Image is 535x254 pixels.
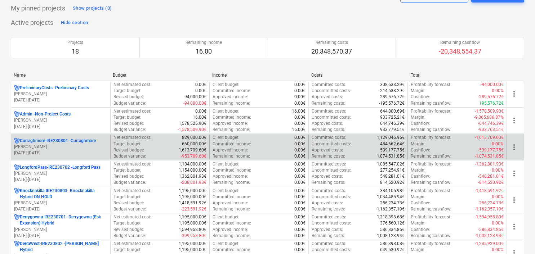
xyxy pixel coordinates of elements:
p: Margin : [411,167,425,173]
p: Revised budget : [113,173,144,180]
p: Target budget : [113,220,142,226]
p: Approved costs : [312,147,343,153]
p: [PERSON_NAME] [14,227,107,233]
p: Client budget : [213,241,240,247]
p: -223,591.92€ [181,206,206,212]
button: Show projects (0) [71,3,113,14]
div: PreliminaryCosts -Preliminary Costs[PERSON_NAME][DATE]-[DATE] [14,85,107,103]
p: -94,000.00€ [481,82,504,88]
p: Committed costs : [312,161,346,167]
p: Remaining costs [311,40,352,46]
p: 644,800.69€ [380,108,405,114]
p: Target budget : [113,114,142,121]
p: Net estimated cost : [113,135,151,141]
p: -1,613,709.60€ [475,135,504,141]
p: 0.00% [492,88,504,94]
p: 0.00€ [294,241,306,247]
p: 0.00€ [294,153,306,159]
p: 256,234.73€ [380,200,405,206]
button: Hide section [59,17,90,28]
p: -20,348,554.37 [439,47,481,56]
p: 0.00€ [294,121,306,127]
p: 829,000.00€ [182,135,206,141]
p: LongfordPass-IRE230702 - Longford Pass [20,164,101,171]
p: Cashflow : [411,227,430,233]
p: Net estimated cost : [113,241,151,247]
p: 289,576.72€ [380,94,405,100]
p: 1,195,000.00€ [179,188,206,194]
p: Remaining costs : [312,127,345,133]
p: 0.00% [492,194,504,200]
p: Margin : [411,114,425,121]
p: Committed costs : [312,108,346,114]
p: Client budget : [213,135,240,141]
p: Budget variance : [113,206,146,212]
p: 1,195,000.00€ [179,214,206,220]
p: 0.00€ [195,82,206,88]
p: 0.00€ [294,173,306,180]
p: -539,177.75€ [478,147,504,153]
p: Client budget : [213,161,240,167]
p: Cashflow : [411,94,430,100]
p: Remaining income : [213,127,250,133]
p: Revised budget : [113,147,144,153]
span: more_vert [510,116,518,125]
div: Hide section [61,19,88,27]
p: Revised budget : [113,94,144,100]
p: Cashflow : [411,121,430,127]
span: more_vert [510,222,518,231]
p: My pinned projects [11,4,65,13]
div: Curraghmore-IRE230801 -Curraghmore[PERSON_NAME][DATE]-[DATE] [14,138,107,156]
div: Project has multi currencies enabled [14,138,20,144]
p: Profitability forecast : [411,188,451,194]
p: -94,000.00€ [183,100,206,106]
p: 0.00€ [294,147,306,153]
p: 18 [67,47,83,56]
p: Profitability forecast : [411,241,451,247]
p: 814,520.92€ [380,180,405,186]
p: 1,578,525.90€ [179,121,206,127]
p: Remaining cashflow : [411,153,451,159]
p: Remaining cashflow : [411,180,451,186]
p: Projects [67,40,83,46]
p: Committed income : [213,220,251,226]
div: Name [14,73,107,78]
p: -289,576.72€ [478,94,504,100]
p: 649,530.92€ [380,247,405,253]
p: 644,746.39€ [380,121,405,127]
p: Approved income : [213,121,248,127]
p: 16.00 [186,47,222,56]
p: 0.00€ [294,188,306,194]
p: 0.00€ [294,206,306,212]
p: 0.00€ [195,108,206,114]
p: Remaining costs : [312,180,345,186]
p: 933,779.51€ [380,127,405,133]
p: 1,195,000.00€ [179,220,206,226]
p: -208,801.93€ [181,180,206,186]
p: 0.00€ [294,141,306,147]
div: Project has multi currencies enabled [14,164,20,171]
p: Cashflow : [411,173,430,180]
div: Income [212,73,306,78]
p: Derrygowna-IRE230701 - Derrygowna (Esk Extension) Hybrid [20,214,107,226]
p: 1,162,357.19€ [377,206,405,212]
p: 277,254.91€ [380,167,405,173]
p: Remaining cashflow : [411,206,451,212]
p: Margin : [411,88,425,94]
div: Project has multi currencies enabled [14,85,20,91]
p: 308,638.29€ [380,82,405,88]
p: 0.00€ [294,167,306,173]
p: -1,008,123.94€ [475,233,504,239]
p: Profitability forecast : [411,82,451,88]
div: Project has multi currencies enabled [14,241,20,253]
p: Approved income : [213,200,248,206]
p: Approved costs : [312,200,343,206]
p: 0.00€ [294,200,306,206]
p: 94,000.00€ [184,94,206,100]
p: 0.00€ [294,214,306,220]
div: Budget [113,73,206,78]
p: Admin - Non-Project Costs [20,111,71,117]
p: Remaining income : [213,180,250,186]
p: Remaining income : [213,153,250,159]
p: Budget variance : [113,100,146,106]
